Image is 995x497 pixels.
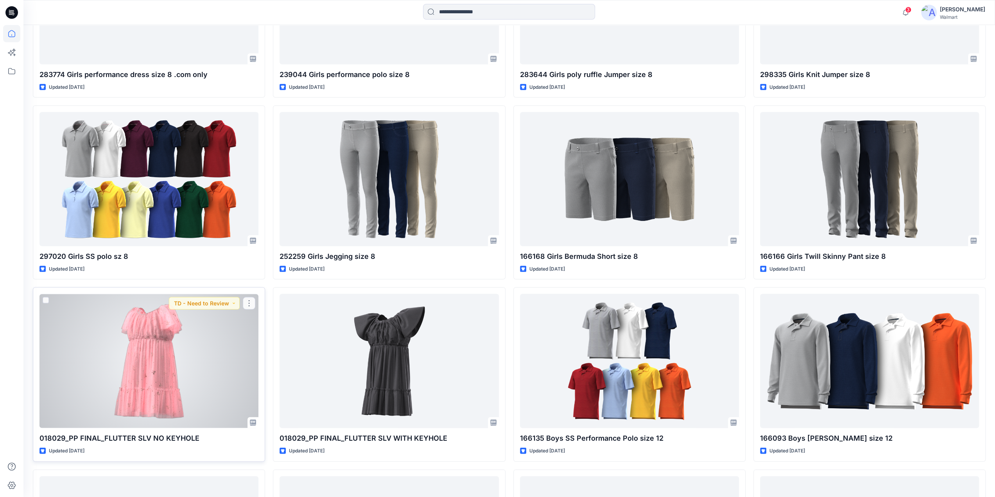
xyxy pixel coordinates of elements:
[49,83,84,91] p: Updated [DATE]
[520,69,739,80] p: 283644 Girls poly ruffle Jumper size 8
[905,7,911,13] span: 3
[49,447,84,455] p: Updated [DATE]
[529,447,565,455] p: Updated [DATE]
[39,251,258,262] p: 297020 Girls SS polo sz 8
[39,294,258,428] a: 018029_PP FINAL_FLUTTER SLV NO KEYHOLE
[289,447,324,455] p: Updated [DATE]
[289,265,324,273] p: Updated [DATE]
[760,112,979,246] a: 166166 Girls Twill Skinny Pant size 8
[940,14,985,20] div: Walmart
[280,112,498,246] a: 252259 Girls Jegging size 8
[39,69,258,80] p: 283774 Girls performance dress size 8 .com only
[39,112,258,246] a: 297020 Girls SS polo sz 8
[280,251,498,262] p: 252259 Girls Jegging size 8
[529,83,565,91] p: Updated [DATE]
[760,432,979,443] p: 166093 Boys [PERSON_NAME] size 12
[280,69,498,80] p: 239044 Girls performance polo size 8
[760,251,979,262] p: 166166 Girls Twill Skinny Pant size 8
[520,432,739,443] p: 166135 Boys SS Performance Polo size 12
[520,251,739,262] p: 166168 Girls Bermuda Short size 8
[940,5,985,14] div: [PERSON_NAME]
[49,265,84,273] p: Updated [DATE]
[769,447,805,455] p: Updated [DATE]
[289,83,324,91] p: Updated [DATE]
[520,112,739,246] a: 166168 Girls Bermuda Short size 8
[280,294,498,428] a: 018029_PP FINAL_FLUTTER SLV WITH KEYHOLE
[39,432,258,443] p: 018029_PP FINAL_FLUTTER SLV NO KEYHOLE
[921,5,937,20] img: avatar
[769,83,805,91] p: Updated [DATE]
[769,265,805,273] p: Updated [DATE]
[529,265,565,273] p: Updated [DATE]
[520,294,739,428] a: 166135 Boys SS Performance Polo size 12
[280,432,498,443] p: 018029_PP FINAL_FLUTTER SLV WITH KEYHOLE
[760,69,979,80] p: 298335 Girls Knit Jumper size 8
[760,294,979,428] a: 166093 Boys LS Polo size 12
